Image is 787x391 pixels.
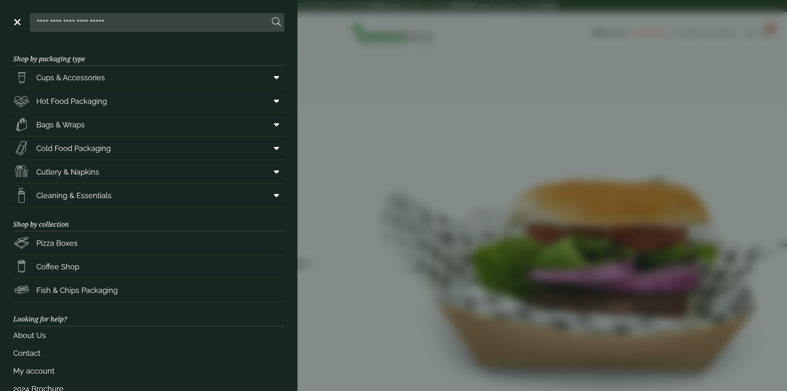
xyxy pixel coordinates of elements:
img: Deli_box.svg [13,93,30,109]
a: Contact [13,344,284,362]
a: Coffee Shop [13,255,284,278]
img: Sandwich_box.svg [13,140,30,156]
img: HotDrink_paperCup.svg [13,258,30,275]
a: My account [13,362,284,380]
img: open-wipe.svg [13,187,30,204]
img: Paper_carriers.svg [13,116,30,133]
span: Cutlery & Napkins [36,166,99,178]
a: Fish & Chips Packaging [13,278,284,302]
h3: Looking for help? [13,302,284,326]
img: Cutlery.svg [13,163,30,180]
span: Cleaning & Essentials [36,190,112,201]
a: Cleaning & Essentials [13,184,284,207]
span: Coffee Shop [36,261,79,272]
span: Fish & Chips Packaging [36,285,118,296]
a: Cutlery & Napkins [13,160,284,183]
a: Hot Food Packaging [13,89,284,113]
span: Cold Food Packaging [36,143,111,154]
span: Pizza Boxes [36,237,78,249]
span: Hot Food Packaging [36,96,107,107]
h3: Shop by packaging type [13,42,284,66]
img: FishNchip_box.svg [13,282,30,298]
span: Cups & Accessories [36,72,105,83]
span: Bags & Wraps [36,119,85,130]
img: Pizza_boxes.svg [13,235,30,251]
h3: Shop by collection [13,207,284,231]
a: Cups & Accessories [13,66,284,89]
a: Cold Food Packaging [13,137,284,160]
a: Pizza Boxes [13,231,284,254]
a: About Us [13,326,284,344]
a: Bags & Wraps [13,113,284,136]
img: PintNhalf_cup.svg [13,69,30,86]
